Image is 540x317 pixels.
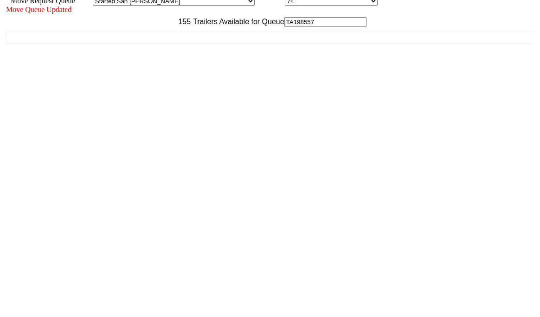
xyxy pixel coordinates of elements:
[174,18,191,26] span: 155
[284,17,366,27] input: Filter Available Trailers
[6,6,71,13] span: Move Queue Updated
[191,18,284,26] span: Trailers Available for Queue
